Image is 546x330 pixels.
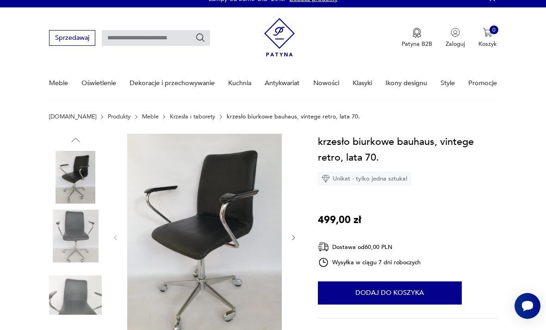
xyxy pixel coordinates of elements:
[483,28,492,37] img: Ikona koszyka
[468,67,497,99] a: Promocje
[108,113,130,120] a: Produkty
[451,28,460,37] img: Ikonka użytkownika
[227,113,360,120] p: krzesło biurkowe bauhaus, vintege retro, lata 70.
[265,67,299,99] a: Antykwariat
[318,281,462,305] button: Dodaj do koszyka
[412,28,422,38] img: Ikona medalu
[49,67,68,99] a: Meble
[313,67,339,99] a: Nowości
[130,67,215,99] a: Dekoracje i przechowywanie
[318,241,329,253] img: Ikona dostawy
[49,30,95,45] button: Sprzedawaj
[170,113,215,120] a: Krzesła i taborety
[49,36,95,41] a: Sprzedawaj
[318,241,421,253] div: Dostawa od 60,00 PLN
[515,293,540,319] iframe: Smartsupp widget button
[264,15,295,60] img: Patyna - sklep z meblami i dekoracjami vintage
[478,40,497,48] p: Koszyk
[318,134,497,165] h1: krzesło biurkowe bauhaus, vintege retro, lata 70.
[322,174,330,183] img: Ikona diamentu
[385,67,427,99] a: Ikony designu
[228,67,251,99] a: Kuchnia
[81,67,116,99] a: Oświetlenie
[446,28,465,48] button: Zaloguj
[195,33,205,43] button: Szukaj
[402,40,432,48] p: Patyna B2B
[142,113,159,120] a: Meble
[49,151,102,204] img: Zdjęcie produktu krzesło biurkowe bauhaus, vintege retro, lata 70.
[478,28,497,48] button: 0Koszyk
[318,257,421,268] div: Wysyłka w ciągu 7 dni roboczych
[318,212,361,228] p: 499,00 zł
[318,172,411,186] div: Unikat - tylko jedna sztuka!
[446,40,465,48] p: Zaloguj
[49,113,96,120] a: [DOMAIN_NAME]
[441,67,455,99] a: Style
[402,28,432,48] button: Patyna B2B
[49,269,102,322] img: Zdjęcie produktu krzesło biurkowe bauhaus, vintege retro, lata 70.
[353,67,372,99] a: Klasyki
[402,28,432,48] a: Ikona medaluPatyna B2B
[490,25,499,35] div: 0
[49,210,102,262] img: Zdjęcie produktu krzesło biurkowe bauhaus, vintege retro, lata 70.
